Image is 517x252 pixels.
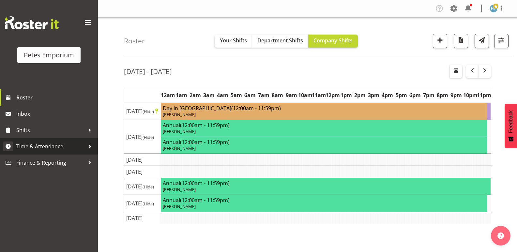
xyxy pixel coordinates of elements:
h4: Annual [163,197,485,203]
span: (Hide) [143,201,154,207]
span: Your Shifts [220,37,247,44]
th: 2am [188,88,202,103]
img: helena-tomlin701.jpg [490,5,497,12]
th: 5am [230,88,243,103]
th: 3am [202,88,216,103]
span: [PERSON_NAME] [163,128,196,134]
th: 9am [284,88,298,103]
th: 1pm [340,88,353,103]
th: 2pm [353,88,367,103]
td: [DATE] [124,120,161,154]
td: [DATE] [124,195,161,212]
td: [DATE] [124,178,161,195]
span: [PERSON_NAME] [163,203,196,209]
span: Shifts [16,125,85,135]
th: 10pm [463,88,477,103]
td: [DATE] [124,166,161,178]
span: Company Shifts [313,37,353,44]
img: help-xxl-2.png [497,232,504,239]
th: 9pm [449,88,463,103]
h4: Day In [GEOGRAPHIC_DATA] [163,105,485,111]
h4: Roster [124,37,145,45]
th: 6pm [408,88,422,103]
th: 3pm [367,88,381,103]
button: Department Shifts [252,35,308,48]
button: Download a PDF of the roster according to the set date range. [454,34,468,48]
span: (12:00am - 11:59pm) [180,139,230,146]
button: Select a specific date within the roster. [450,65,462,78]
h4: Annual [163,139,485,145]
span: (Hide) [143,109,154,114]
th: 12am [161,88,175,103]
span: (12:00am - 11:59pm) [180,122,230,129]
span: (12:00am - 11:59pm) [180,180,230,187]
th: 8am [271,88,284,103]
th: 5pm [394,88,408,103]
span: (Hide) [143,184,154,190]
th: 8pm [435,88,449,103]
th: 1am [175,88,188,103]
span: Department Shifts [257,37,303,44]
span: (12:00am - 11:59pm) [231,105,281,112]
h2: [DATE] - [DATE] [124,67,172,76]
td: [DATE] [124,212,161,224]
button: Your Shifts [215,35,252,48]
th: 7pm [422,88,435,103]
h4: Annual [163,122,485,128]
button: Filter Shifts [494,34,509,48]
th: 7am [257,88,271,103]
button: Company Shifts [308,35,358,48]
span: Finance & Reporting [16,158,85,168]
span: (Hide) [143,134,154,140]
img: Rosterit website logo [5,16,59,29]
span: Feedback [508,110,514,133]
th: 6am [243,88,257,103]
th: 4am [216,88,229,103]
td: [DATE] [124,154,161,166]
h4: Annual [163,180,489,186]
span: Inbox [16,109,95,119]
span: Roster [16,93,95,102]
th: 11pm [477,88,491,103]
button: Feedback - Show survey [505,104,517,148]
th: 4pm [381,88,394,103]
th: 10am [298,88,312,103]
span: [PERSON_NAME] [163,111,196,117]
span: [PERSON_NAME] [163,186,196,192]
span: Time & Attendance [16,141,85,151]
button: Send a list of all shifts for the selected filtered period to all rostered employees. [475,34,489,48]
span: [PERSON_NAME] [163,145,196,151]
td: [DATE] [124,103,161,120]
th: 12pm [326,88,339,103]
span: (12:00am - 11:59pm) [180,197,230,204]
button: Add a new shift [433,34,447,48]
div: Petes Emporium [24,50,74,60]
th: 11am [312,88,326,103]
